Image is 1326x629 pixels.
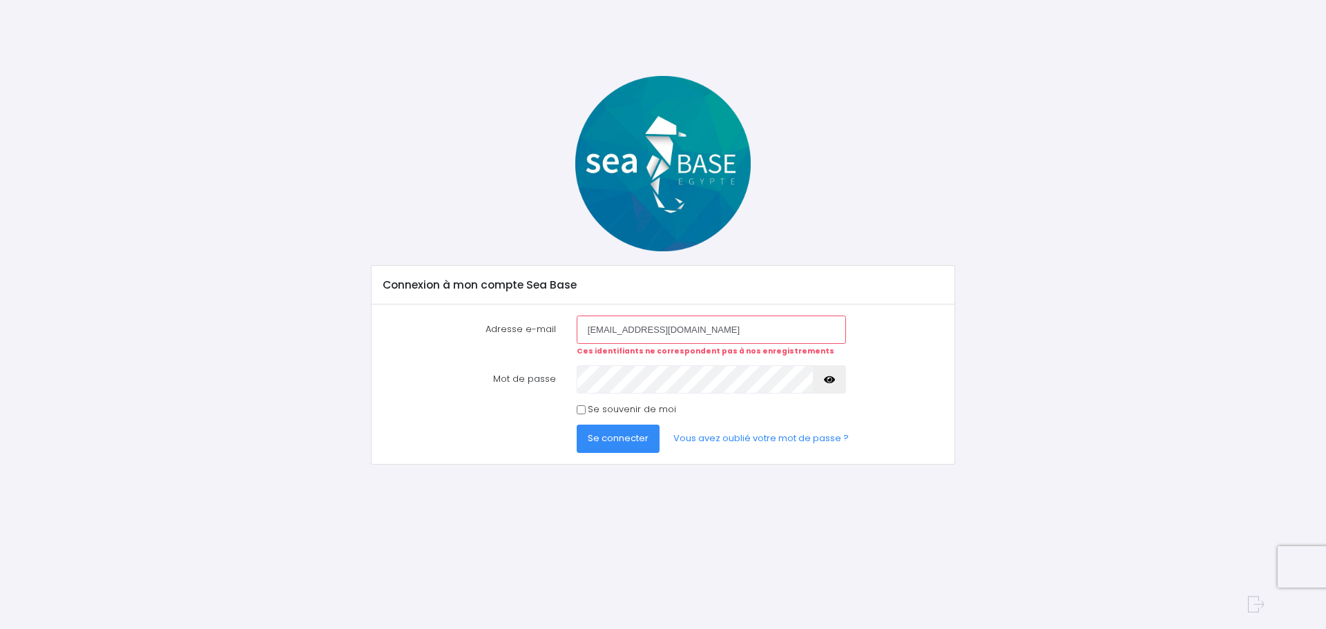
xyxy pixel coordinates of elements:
[373,365,566,393] label: Mot de passe
[372,266,954,304] div: Connexion à mon compte Sea Base
[588,403,676,416] label: Se souvenir de moi
[373,316,566,356] label: Adresse e-mail
[588,432,648,445] span: Se connecter
[577,425,660,452] button: Se connecter
[577,346,834,356] strong: Ces identifiants ne correspondent pas à nos enregistrements
[662,425,860,452] a: Vous avez oublié votre mot de passe ?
